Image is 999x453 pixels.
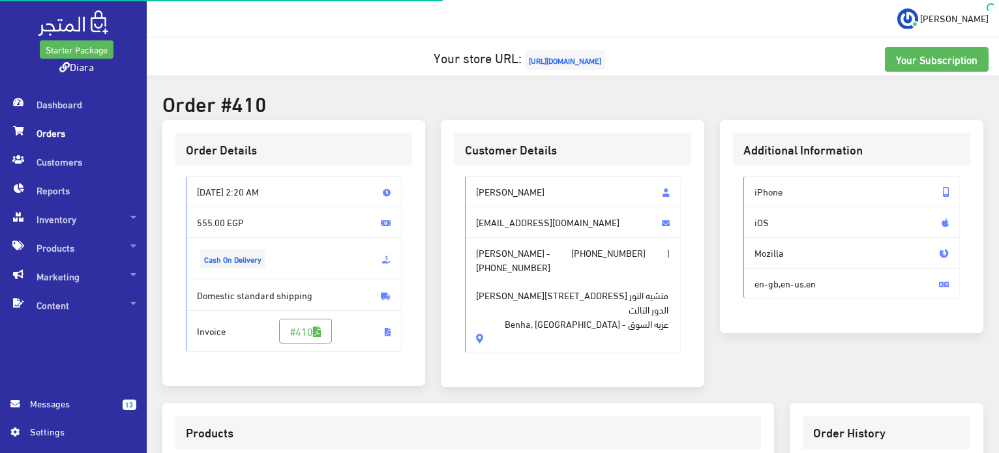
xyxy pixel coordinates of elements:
[743,207,960,238] span: iOS
[186,176,402,207] span: [DATE] 2:20 AM
[743,176,960,207] span: iPhone
[920,10,989,26] span: [PERSON_NAME]
[897,8,989,29] a: ... [PERSON_NAME]
[279,319,332,343] a: #410
[571,246,646,260] span: [PHONE_NUMBER]
[465,237,681,353] span: [PERSON_NAME] - |
[10,176,136,205] span: Reports
[10,291,136,319] span: Content
[40,40,113,59] a: Starter Package
[10,119,136,147] span: Orders
[10,424,136,445] a: Settings
[186,143,402,156] h3: Order Details
[10,396,136,424] a: 13 Messages
[30,424,125,439] span: Settings
[743,143,960,156] h3: Additional Information
[813,426,960,439] h3: Order History
[476,260,550,274] span: [PHONE_NUMBER]
[525,50,605,70] span: [URL][DOMAIN_NAME]
[59,57,94,76] a: Diara
[10,205,136,233] span: Inventory
[885,47,989,72] a: Your Subscription
[186,310,402,352] span: Invoice
[743,237,960,269] span: Mozilla
[200,249,265,269] span: Cash On Delivery
[10,90,136,119] span: Dashboard
[10,147,136,176] span: Customers
[162,91,983,114] h2: Order #410
[743,268,960,299] span: en-gb,en-us,en
[30,396,112,411] span: Messages
[476,274,668,330] span: منشيه النور [STREET_ADDRESS][PERSON_NAME] الدور التالت عزبه السوق - Benha, [GEOGRAPHIC_DATA]
[465,143,681,156] h3: Customer Details
[10,233,136,262] span: Products
[897,8,918,29] img: ...
[186,280,402,311] span: Domestic standard shipping
[465,207,681,238] span: [EMAIL_ADDRESS][DOMAIN_NAME]
[465,176,681,207] span: [PERSON_NAME]
[186,426,751,439] h3: Products
[10,262,136,291] span: Marketing
[186,207,402,238] span: 555.00 EGP
[38,10,108,36] img: .
[434,45,608,69] a: Your store URL:[URL][DOMAIN_NAME]
[123,400,136,410] span: 13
